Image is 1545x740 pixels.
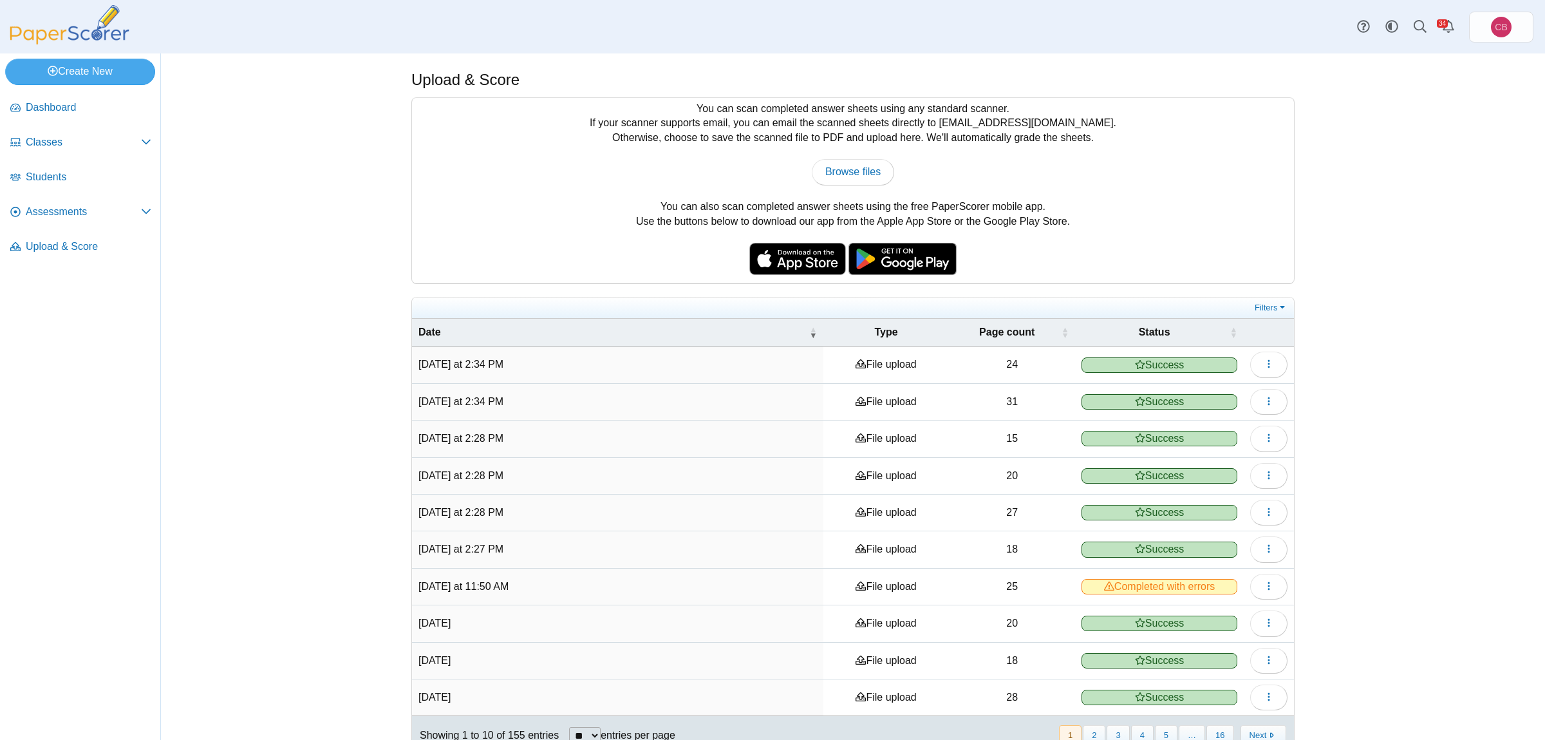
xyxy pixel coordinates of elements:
td: File upload [823,495,949,531]
div: You can scan completed answer sheets using any standard scanner. If your scanner supports email, ... [412,98,1294,283]
time: Sep 30, 2025 at 2:34 PM [418,359,503,370]
span: Success [1081,616,1237,631]
span: Date : Activate to remove sorting [809,326,817,339]
span: Page count : Activate to sort [1061,326,1069,339]
span: Success [1081,394,1237,410]
a: Assessments [5,197,156,228]
span: Browse files [825,166,881,177]
a: Classes [5,128,156,158]
span: Status : Activate to sort [1230,326,1237,339]
a: Filters [1251,301,1291,314]
a: Upload & Score [5,232,156,263]
time: Sep 23, 2025 at 2:38 PM [418,655,451,666]
img: apple-store-badge.svg [749,243,846,275]
a: PaperScorer [5,35,134,46]
time: Sep 30, 2025 at 2:34 PM [418,396,503,407]
td: 25 [949,569,1075,605]
span: Date [418,325,807,339]
a: Alerts [1434,13,1463,41]
td: File upload [823,643,949,679]
td: 28 [949,679,1075,716]
td: File upload [823,458,949,495]
a: Dashboard [5,93,156,124]
time: Sep 30, 2025 at 2:28 PM [418,507,503,518]
td: File upload [823,346,949,383]
td: 27 [949,495,1075,531]
span: Dashboard [26,100,151,115]
a: Create New [5,59,155,84]
span: Students [26,170,151,184]
span: Success [1081,431,1237,446]
td: 24 [949,346,1075,383]
td: 20 [949,605,1075,642]
span: Completed with errors [1081,579,1237,594]
time: Sep 30, 2025 at 2:27 PM [418,544,503,555]
a: Browse files [812,159,894,185]
time: Sep 30, 2025 at 2:28 PM [418,433,503,444]
td: File upload [823,679,949,716]
span: Canisius Biology [1491,17,1512,37]
span: Upload & Score [26,240,151,254]
td: 20 [949,458,1075,495]
td: File upload [823,531,949,568]
time: Sep 23, 2025 at 2:38 PM [418,692,451,703]
span: Success [1081,542,1237,557]
td: File upload [823,421,949,457]
span: Success [1081,505,1237,520]
span: Page count [955,325,1058,339]
img: google-play-badge.png [848,243,957,275]
time: Sep 30, 2025 at 2:28 PM [418,470,503,481]
h1: Upload & Score [411,69,520,91]
img: PaperScorer [5,5,134,44]
td: 18 [949,531,1075,568]
td: 18 [949,643,1075,679]
span: Classes [26,135,141,149]
time: Sep 23, 2025 at 2:42 PM [418,618,451,629]
a: Students [5,162,156,193]
span: Success [1081,357,1237,373]
td: 31 [949,384,1075,421]
span: Success [1081,653,1237,669]
span: Canisius Biology [1495,23,1507,32]
span: Status [1081,325,1227,339]
td: File upload [823,384,949,421]
td: File upload [823,569,949,605]
span: Type [830,325,942,339]
td: File upload [823,605,949,642]
a: Canisius Biology [1469,12,1533,43]
span: Success [1081,690,1237,705]
time: Sep 29, 2025 at 11:50 AM [418,581,509,592]
span: Success [1081,468,1237,484]
span: Assessments [26,205,141,219]
td: 15 [949,421,1075,457]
